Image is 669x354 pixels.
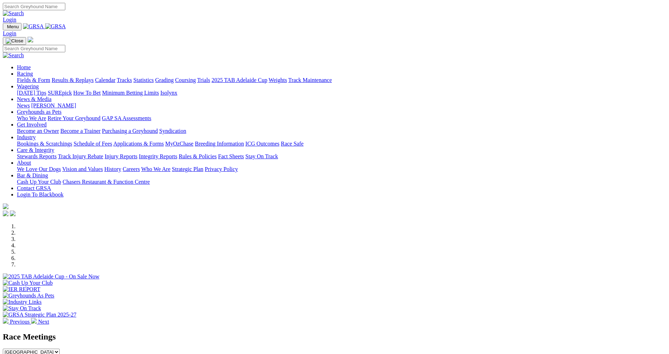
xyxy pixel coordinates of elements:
[17,122,47,128] a: Get Involved
[62,166,103,172] a: Vision and Values
[3,332,666,342] h2: Race Meetings
[48,115,101,121] a: Retire Your Greyhound
[3,293,54,299] img: Greyhounds As Pets
[45,23,66,30] img: GRSA
[17,179,61,185] a: Cash Up Your Club
[3,299,42,305] img: Industry Links
[141,166,171,172] a: Who We Are
[195,141,244,147] a: Breeding Information
[58,153,103,159] a: Track Injury Rebate
[3,23,22,30] button: Toggle navigation
[17,147,54,153] a: Care & Integrity
[48,90,72,96] a: SUREpick
[17,77,666,83] div: Racing
[3,45,65,52] input: Search
[7,24,19,29] span: Menu
[102,115,151,121] a: GAP SA Assessments
[205,166,238,172] a: Privacy Policy
[28,37,33,42] img: logo-grsa-white.png
[123,166,140,172] a: Careers
[60,128,101,134] a: Become a Trainer
[17,77,50,83] a: Fields & Form
[117,77,132,83] a: Tracks
[17,172,48,178] a: Bar & Dining
[17,166,666,172] div: About
[17,64,31,70] a: Home
[17,90,666,96] div: Wagering
[3,318,8,324] img: chevron-left-pager-white.svg
[17,115,46,121] a: Who We Are
[17,160,31,166] a: About
[175,77,196,83] a: Coursing
[17,191,64,197] a: Login To Blackbook
[17,109,61,115] a: Greyhounds as Pets
[211,77,267,83] a: 2025 TAB Adelaide Cup
[133,77,154,83] a: Statistics
[159,128,186,134] a: Syndication
[172,166,203,172] a: Strategic Plan
[62,179,150,185] a: Chasers Restaurant & Function Centre
[17,141,72,147] a: Bookings & Scratchings
[17,102,666,109] div: News & Media
[31,318,37,324] img: chevron-right-pager-white.svg
[3,10,24,17] img: Search
[155,77,174,83] a: Grading
[17,128,59,134] a: Become an Owner
[102,90,159,96] a: Minimum Betting Limits
[160,90,177,96] a: Isolynx
[245,141,279,147] a: ICG Outcomes
[17,179,666,185] div: Bar & Dining
[139,153,177,159] a: Integrity Reports
[218,153,244,159] a: Fact Sheets
[3,305,41,312] img: Stay On Track
[17,96,52,102] a: News & Media
[17,185,51,191] a: Contact GRSA
[3,30,16,36] a: Login
[269,77,287,83] a: Weights
[17,71,33,77] a: Racing
[73,141,112,147] a: Schedule of Fees
[3,37,26,45] button: Toggle navigation
[31,319,49,325] a: Next
[17,141,666,147] div: Industry
[6,38,23,44] img: Close
[3,211,8,216] img: facebook.svg
[38,319,49,325] span: Next
[3,312,76,318] img: GRSA Strategic Plan 2025-27
[17,128,666,134] div: Get Involved
[197,77,210,83] a: Trials
[288,77,332,83] a: Track Maintenance
[17,134,36,140] a: Industry
[3,273,100,280] img: 2025 TAB Adelaide Cup - On Sale Now
[3,3,65,10] input: Search
[17,166,61,172] a: We Love Our Dogs
[17,90,46,96] a: [DATE] Tips
[179,153,217,159] a: Rules & Policies
[3,286,40,293] img: IER REPORT
[104,166,121,172] a: History
[23,23,44,30] img: GRSA
[3,280,53,286] img: Cash Up Your Club
[102,128,158,134] a: Purchasing a Greyhound
[95,77,115,83] a: Calendar
[3,17,16,23] a: Login
[73,90,101,96] a: How To Bet
[3,52,24,59] img: Search
[113,141,164,147] a: Applications & Forms
[165,141,193,147] a: MyOzChase
[17,83,39,89] a: Wagering
[17,115,666,122] div: Greyhounds as Pets
[10,211,16,216] img: twitter.svg
[281,141,303,147] a: Race Safe
[31,102,76,108] a: [PERSON_NAME]
[245,153,278,159] a: Stay On Track
[17,153,666,160] div: Care & Integrity
[3,203,8,209] img: logo-grsa-white.png
[52,77,94,83] a: Results & Replays
[17,153,56,159] a: Stewards Reports
[17,102,30,108] a: News
[104,153,137,159] a: Injury Reports
[3,319,31,325] a: Previous
[10,319,30,325] span: Previous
